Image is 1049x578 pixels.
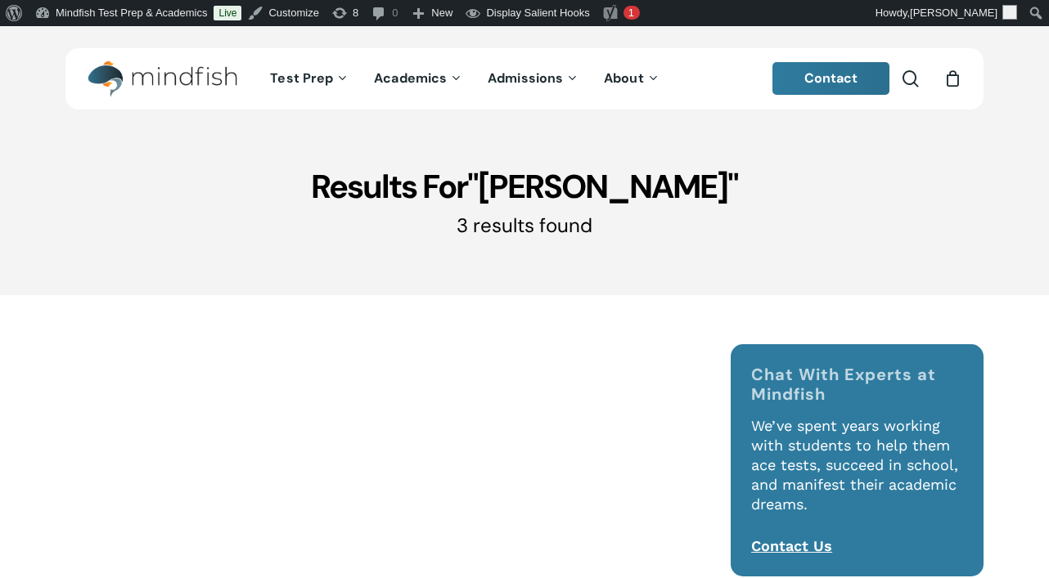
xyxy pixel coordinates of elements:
span: Test Prep [270,69,333,87]
span: Academics [374,69,447,87]
h1: Results For [65,166,984,207]
a: Test Prep [258,72,362,86]
a: Cart [943,69,961,87]
a: Contact [772,62,890,95]
span: [PERSON_NAME] [910,7,997,19]
span: Contact [804,69,858,87]
h4: Chat With Experts at Mindfish [751,365,963,404]
span: 1 [628,7,634,19]
span: 3 results found [457,213,592,238]
a: About [592,72,673,86]
p: We’ve spent years working with students to help them ace tests, succeed in school, and manifest t... [751,416,963,536]
a: Contact Us [751,537,832,554]
a: Live [214,6,241,20]
header: Main Menu [65,48,984,110]
span: Admissions [488,69,563,87]
a: Admissions [475,72,592,86]
a: Academics [362,72,475,86]
nav: Main Menu [258,48,672,110]
span: "[PERSON_NAME]" [467,165,738,208]
span: About [604,69,644,87]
